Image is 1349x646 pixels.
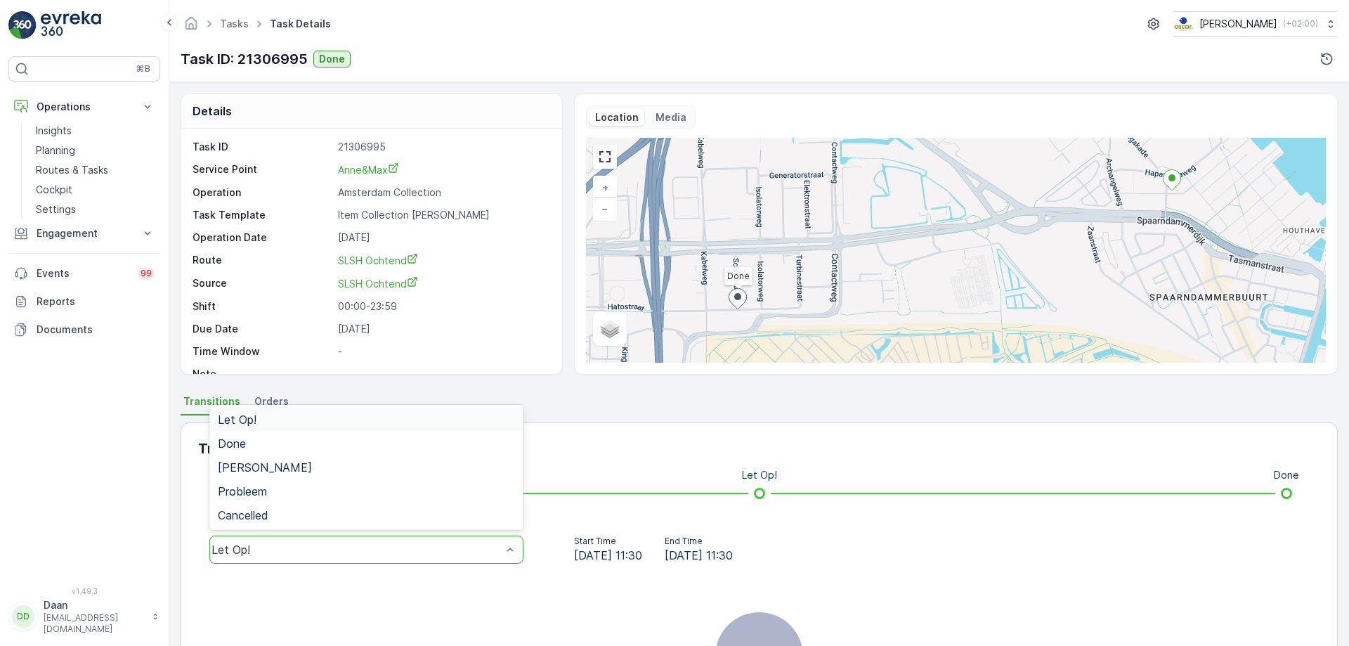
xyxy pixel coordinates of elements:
span: [PERSON_NAME] [218,461,312,474]
img: Google [589,344,636,363]
button: DDDaan[EMAIL_ADDRESS][DOMAIN_NAME] [8,598,160,635]
span: v 1.49.3 [8,587,160,595]
a: SLSH Ochtend [338,253,547,268]
span: Anne&Max [338,164,399,176]
span: [DATE] 11:30 [574,547,642,564]
p: Settings [36,202,76,217]
a: Homepage [183,21,199,33]
p: Task ID [193,140,332,154]
p: 99 [141,268,152,279]
p: Source [193,276,332,291]
span: Let Op! [218,413,256,426]
span: Orders [254,394,289,408]
p: Operations [37,100,132,114]
img: logo_light-DOdMpM7g.png [41,11,101,39]
a: Planning [30,141,160,160]
p: Operation Date [193,231,332,245]
span: Cancelled [218,509,268,522]
p: Route [193,253,332,268]
a: View Fullscreen [594,146,615,167]
span: − [601,202,608,214]
p: - [338,367,547,381]
p: [PERSON_NAME] [1199,17,1277,31]
button: Done [313,51,351,67]
p: ( +02:00 ) [1283,18,1318,30]
p: Item Collection [PERSON_NAME] [338,208,547,222]
button: Operations [8,93,160,121]
span: Probleem [218,485,267,498]
p: Documents [37,323,155,337]
span: SLSH Ochtend [338,254,418,266]
a: Documents [8,316,160,344]
a: Cockpit [30,180,160,200]
p: Start Time [574,536,642,547]
p: Cockpit [36,183,72,197]
p: Daan [44,598,145,612]
button: [PERSON_NAME](+02:00) [1173,11,1338,37]
p: Reports [37,295,155,309]
p: - [338,344,547,358]
span: Transitions [183,394,240,408]
a: Insights [30,121,160,141]
p: Details [193,103,232,119]
p: Operation [193,186,332,200]
p: Service Point [193,162,332,177]
button: Engagement [8,219,160,247]
a: Events99 [8,259,160,288]
p: [EMAIL_ADDRESS][DOMAIN_NAME] [44,612,145,635]
div: DD [12,605,34,628]
a: Reports [8,288,160,316]
p: Events [37,266,129,280]
p: Location [595,110,639,124]
a: SLSH Ochtend [338,276,547,291]
p: Due Date [193,322,332,336]
p: Shift [193,299,332,314]
span: [DATE] 11:30 [665,547,733,564]
p: ⌘B [136,63,150,75]
p: Done [1274,468,1299,482]
p: End Time [665,536,733,547]
p: Engagement [37,226,132,240]
p: Done [319,52,345,66]
span: Task Details [267,17,334,31]
a: Zoom Out [594,198,615,219]
a: Tasks [220,18,249,30]
a: Zoom In [594,177,615,198]
p: Media [656,110,686,124]
img: logo [8,11,37,39]
p: [DATE] [338,322,547,336]
p: Amsterdam Collection [338,186,547,200]
a: Routes & Tasks [30,160,160,180]
a: Open this area in Google Maps (opens a new window) [589,344,636,363]
p: Note [193,367,332,381]
p: [DATE] [338,231,547,245]
p: Time Window [193,344,332,358]
p: Planning [36,143,75,157]
span: Done [218,437,246,450]
p: Routes & Tasks [36,163,108,177]
p: Insights [36,124,72,138]
a: Layers [594,314,625,344]
p: Transitions [198,438,276,459]
a: Settings [30,200,160,219]
p: Task ID: 21306995 [181,49,308,70]
p: Let Op! [742,468,777,482]
p: 00:00-23:59 [338,299,547,314]
a: Anne&Max [338,162,547,177]
p: 21306995 [338,140,547,154]
p: Task Template [193,208,332,222]
span: + [602,181,608,193]
span: SLSH Ochtend [338,278,418,290]
img: basis-logo_rgb2x.png [1173,16,1194,32]
div: Let Op! [211,543,502,556]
